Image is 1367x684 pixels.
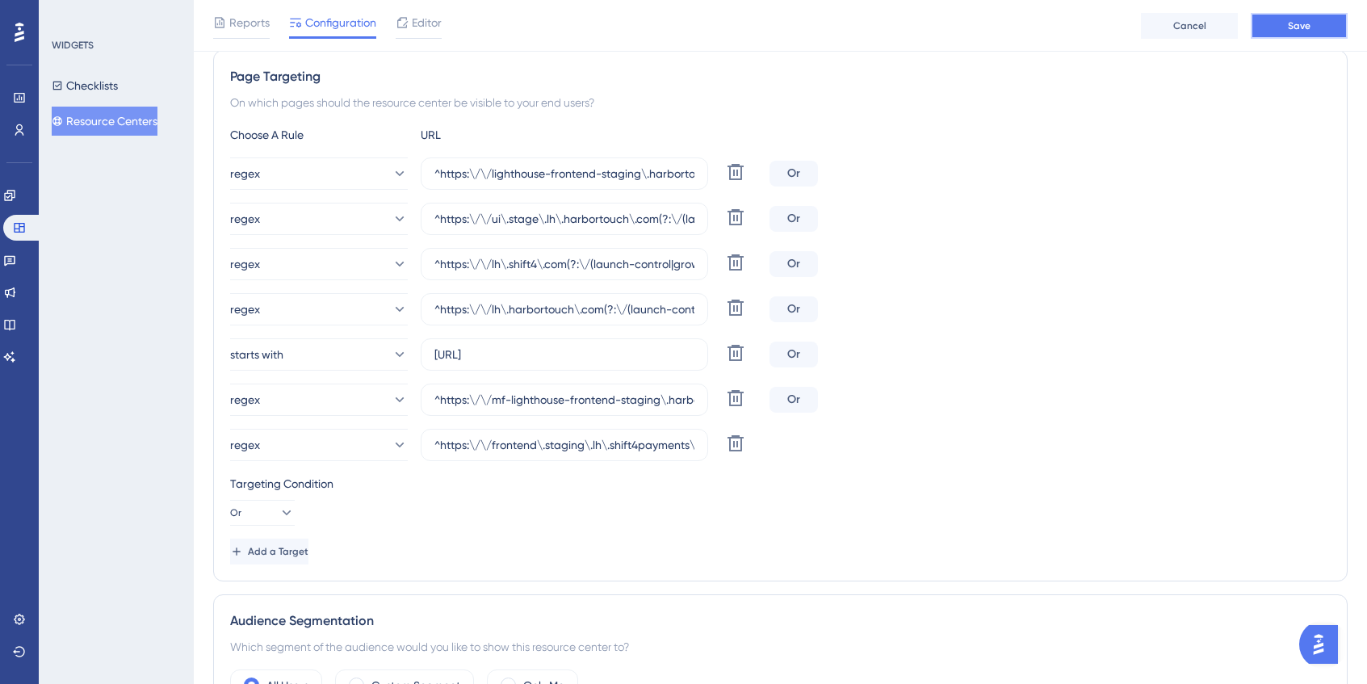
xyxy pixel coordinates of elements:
span: Cancel [1173,19,1206,32]
div: Or [769,296,818,322]
button: regex [230,293,408,325]
iframe: UserGuiding AI Assistant Launcher [1299,620,1348,669]
span: Or [230,506,241,519]
div: On which pages should the resource center be visible to your end users? [230,93,1331,112]
div: Or [769,387,818,413]
div: Or [769,161,818,187]
div: URL [421,125,598,145]
input: yourwebsite.com/path [434,346,694,363]
button: regex [230,203,408,235]
div: Audience Segmentation [230,611,1331,631]
input: yourwebsite.com/path [434,300,694,318]
button: Resource Centers [52,107,157,136]
span: regex [230,390,260,409]
input: yourwebsite.com/path [434,391,694,409]
span: regex [230,209,260,229]
span: regex [230,300,260,319]
button: Add a Target [230,539,308,564]
input: yourwebsite.com/path [434,165,694,183]
button: regex [230,384,408,416]
span: regex [230,435,260,455]
div: Which segment of the audience would you like to show this resource center to? [230,637,1331,657]
input: yourwebsite.com/path [434,255,694,273]
input: yourwebsite.com/path [434,436,694,454]
div: Or [769,206,818,232]
button: Checklists [52,71,118,100]
span: starts with [230,345,283,364]
button: regex [230,157,408,190]
button: Save [1251,13,1348,39]
button: Or [230,500,295,526]
div: WIDGETS [52,39,94,52]
div: Or [769,342,818,367]
button: regex [230,429,408,461]
button: starts with [230,338,408,371]
div: Targeting Condition [230,474,1331,493]
div: Choose A Rule [230,125,408,145]
span: regex [230,164,260,183]
span: Configuration [305,13,376,32]
input: yourwebsite.com/path [434,210,694,228]
span: Add a Target [248,545,308,558]
button: regex [230,248,408,280]
span: Reports [229,13,270,32]
span: Editor [412,13,442,32]
div: Or [769,251,818,277]
span: regex [230,254,260,274]
button: Cancel [1141,13,1238,39]
span: Save [1288,19,1310,32]
div: Page Targeting [230,67,1331,86]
